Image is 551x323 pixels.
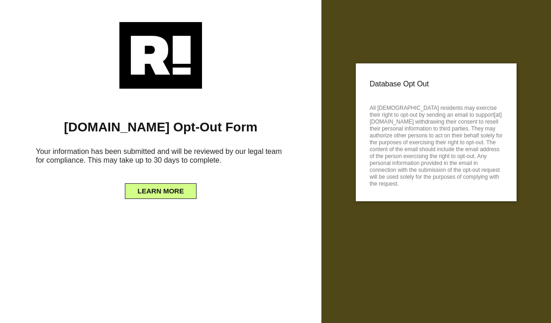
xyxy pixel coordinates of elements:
button: LEARN MORE [125,183,197,199]
h1: [DOMAIN_NAME] Opt-Out Form [14,119,308,135]
p: All [DEMOGRAPHIC_DATA] residents may exercise their right to opt-out by sending an email to suppo... [370,102,503,187]
a: LEARN MORE [125,185,197,192]
p: Database Opt Out [370,77,503,91]
h6: Your information has been submitted and will be reviewed by our legal team for compliance. This m... [14,143,308,172]
img: Retention.com [119,22,202,89]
